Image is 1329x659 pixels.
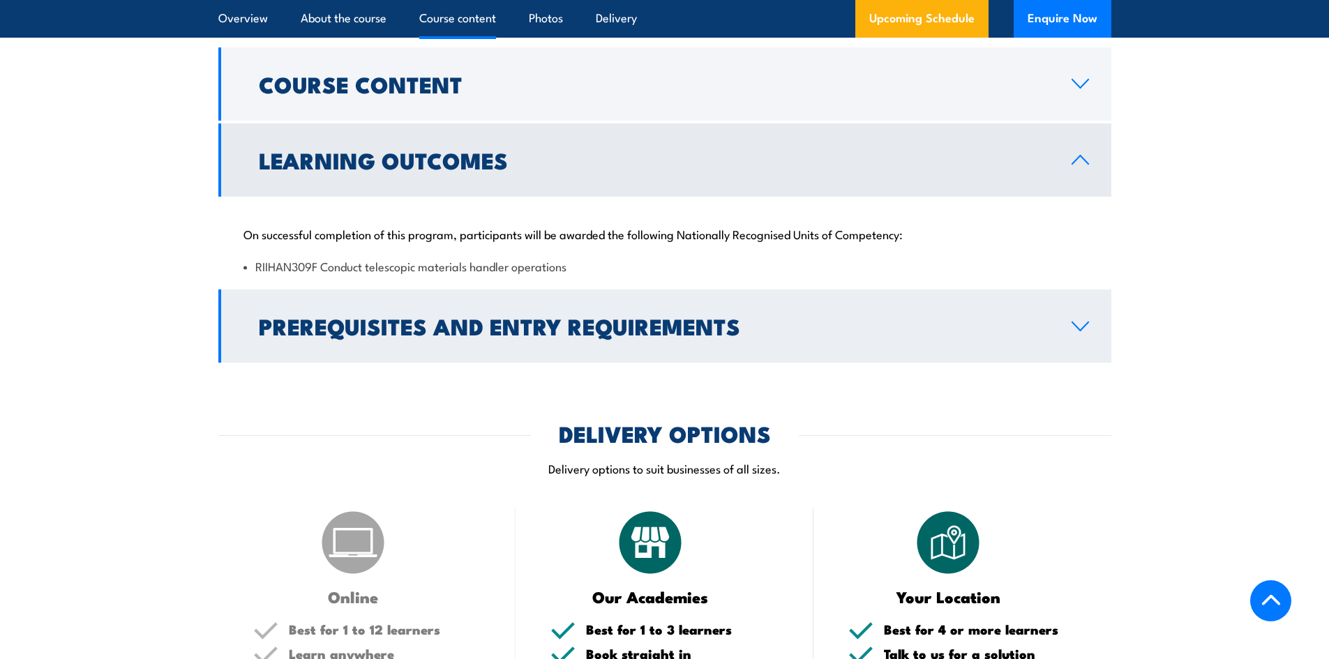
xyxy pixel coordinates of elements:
p: Delivery options to suit businesses of all sizes. [218,460,1111,476]
h3: Your Location [848,589,1049,605]
h5: Best for 1 to 12 learners [289,623,481,636]
h5: Best for 1 to 3 learners [586,623,779,636]
h2: Learning Outcomes [259,150,1049,169]
h3: Online [253,589,453,605]
h2: Course Content [259,74,1049,93]
a: Prerequisites and Entry Requirements [218,289,1111,363]
h2: DELIVERY OPTIONS [559,423,771,443]
li: RIIHAN309F Conduct telescopic materials handler operations [243,258,1086,274]
a: Learning Outcomes [218,123,1111,197]
h2: Prerequisites and Entry Requirements [259,316,1049,335]
p: On successful completion of this program, participants will be awarded the following Nationally R... [243,227,1086,241]
h3: Our Academies [550,589,751,605]
h5: Best for 4 or more learners [884,623,1076,636]
a: Course Content [218,47,1111,121]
